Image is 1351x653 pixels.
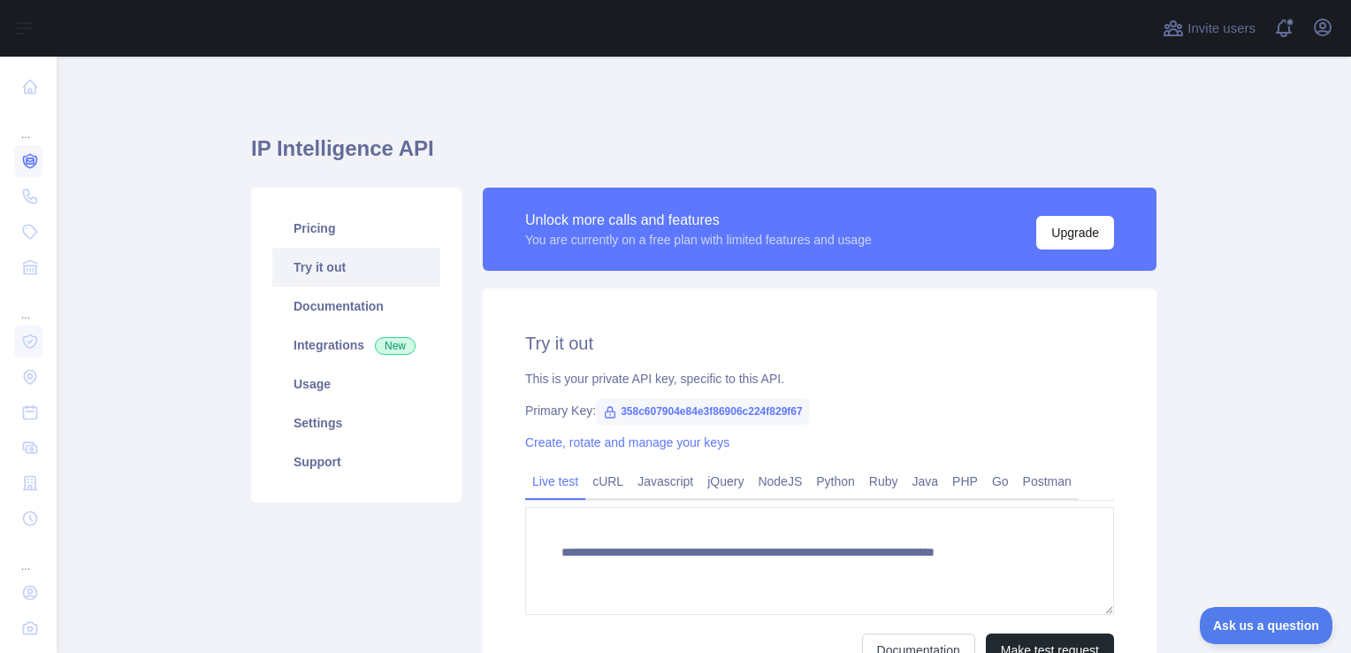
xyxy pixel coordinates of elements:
[809,467,862,496] a: Python
[525,370,1114,388] div: This is your private API key, specific to this API.
[272,365,440,403] a: Usage
[525,402,1114,419] div: Primary Key:
[14,287,42,322] div: ...
[751,467,809,496] a: NodeJS
[596,398,810,425] span: 358c607904e84e3f86906c224f829f67
[700,467,751,496] a: jQuery
[272,442,440,481] a: Support
[905,467,946,496] a: Java
[630,467,700,496] a: Javascript
[1159,14,1259,42] button: Invite users
[525,435,729,449] a: Create, rotate and manage your keys
[525,210,872,231] div: Unlock more calls and features
[272,326,440,365] a: Integrations New
[945,467,985,496] a: PHP
[1200,607,1333,644] iframe: Toggle Customer Support
[272,209,440,248] a: Pricing
[1036,216,1114,250] button: Upgrade
[862,467,905,496] a: Ruby
[1187,19,1256,39] span: Invite users
[985,467,1016,496] a: Go
[585,467,630,496] a: cURL
[272,287,440,326] a: Documentation
[251,134,1156,177] h1: IP Intelligence API
[525,231,872,249] div: You are currently on a free plan with limited features and usage
[272,403,440,442] a: Settings
[525,331,1114,356] h2: Try it out
[375,337,416,355] span: New
[14,538,42,573] div: ...
[272,248,440,287] a: Try it out
[1016,467,1079,496] a: Postman
[14,106,42,142] div: ...
[525,467,585,496] a: Live test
